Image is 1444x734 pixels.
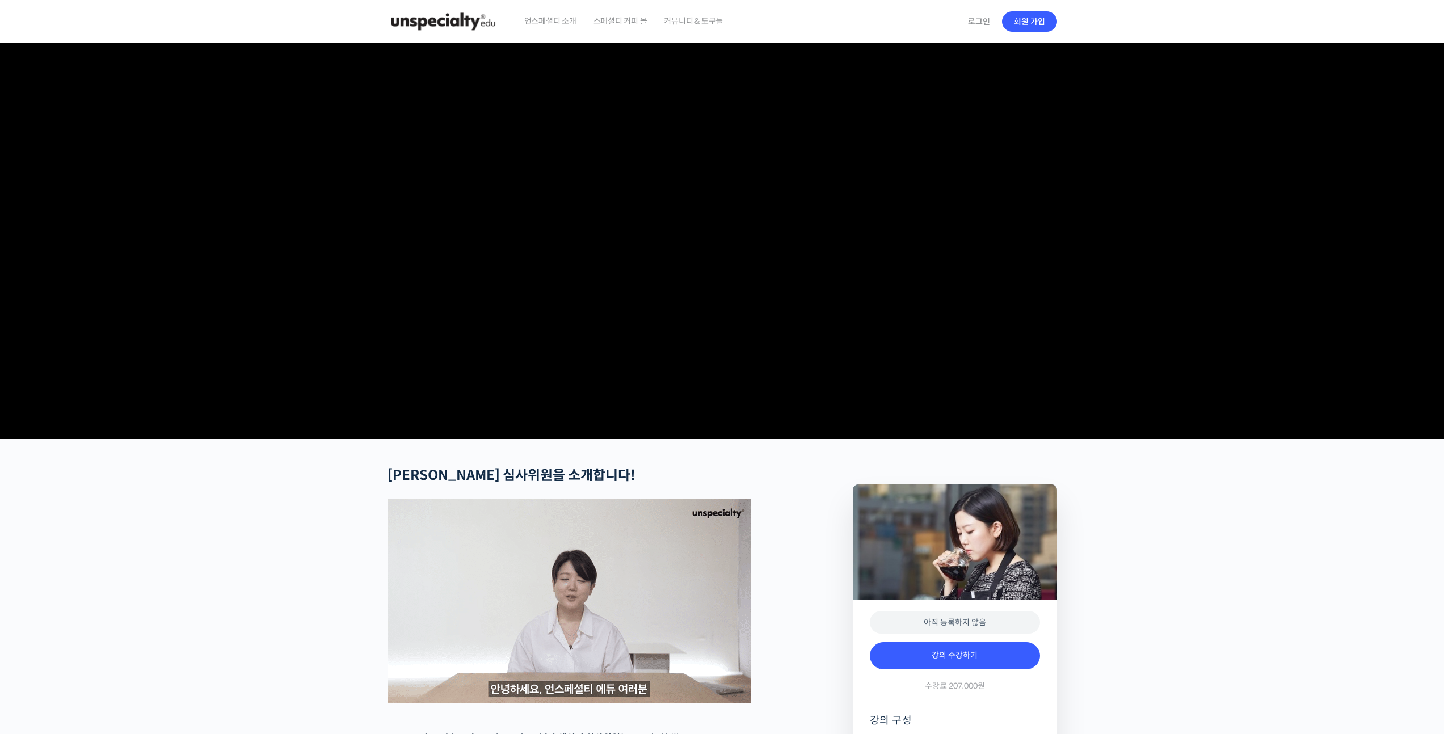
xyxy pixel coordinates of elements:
h2: ! [388,467,793,484]
a: 강의 수강하기 [870,642,1040,669]
a: 회원 가입 [1002,11,1057,32]
span: 수강료 207,000원 [925,681,985,691]
strong: [PERSON_NAME] 심사위원을 소개합니다 [388,467,630,484]
a: 로그인 [961,9,997,35]
div: 아직 등록하지 않음 [870,611,1040,634]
